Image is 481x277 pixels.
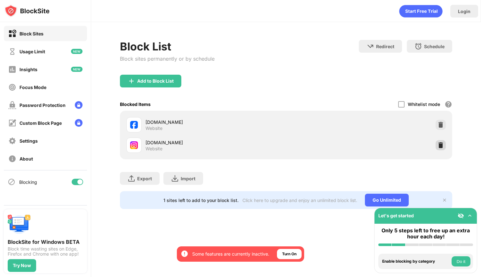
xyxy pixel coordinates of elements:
div: BlockSite for Windows BETA [8,239,83,245]
div: Import [181,176,195,181]
div: Click here to upgrade and enjoy an unlimited block list. [242,198,357,203]
img: x-button.svg [442,198,447,203]
img: blocking-icon.svg [8,178,15,186]
img: settings-off.svg [8,137,16,145]
div: Try Now [13,263,31,268]
div: Login [458,9,470,14]
div: Add to Block List [137,79,174,84]
div: Website [146,125,162,131]
img: lock-menu.svg [75,101,83,109]
div: Turn On [282,251,296,257]
div: Export [137,176,152,181]
img: push-desktop.svg [8,213,31,236]
div: Password Protection [20,102,66,108]
img: omni-setup-toggle.svg [467,213,473,219]
img: block-on.svg [8,30,16,38]
div: Go Unlimited [365,194,409,206]
div: Some features are currently inactive. [192,251,269,257]
button: Do it [452,256,470,266]
div: [DOMAIN_NAME] [146,139,286,146]
div: Block sites permanently or by schedule [120,56,215,62]
img: customize-block-page-off.svg [8,119,16,127]
img: logo-blocksite.svg [4,4,50,17]
div: Settings [20,138,38,144]
div: Block List [120,40,215,53]
img: error-circle-white.svg [181,250,188,258]
img: lock-menu.svg [75,119,83,127]
img: insights-off.svg [8,65,16,73]
div: Focus Mode [20,85,46,90]
img: favicons [130,141,138,149]
img: time-usage-off.svg [8,48,16,56]
img: focus-off.svg [8,83,16,91]
img: password-protection-off.svg [8,101,16,109]
div: Let's get started [378,213,414,218]
div: Website [146,146,162,152]
div: Enable blocking by category [382,259,450,264]
div: [DOMAIN_NAME] [146,119,286,125]
div: Custom Block Page [20,120,62,126]
div: Whitelist mode [408,101,440,107]
div: Block time wasting sites on Edge, Firefox and Chrome with one app! [8,246,83,257]
img: favicons [130,121,138,129]
img: new-icon.svg [71,49,83,54]
div: Usage Limit [20,49,45,54]
img: new-icon.svg [71,67,83,72]
div: 1 sites left to add to your block list. [163,198,239,203]
div: Block Sites [20,31,43,36]
img: eye-not-visible.svg [458,213,464,219]
div: Only 5 steps left to free up an extra hour each day! [378,228,473,240]
div: Redirect [376,44,394,49]
div: Blocked Items [120,101,151,107]
div: Blocking [19,179,37,185]
div: Insights [20,67,37,72]
img: about-off.svg [8,155,16,163]
div: Schedule [424,44,445,49]
div: About [20,156,33,161]
div: animation [399,5,443,18]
